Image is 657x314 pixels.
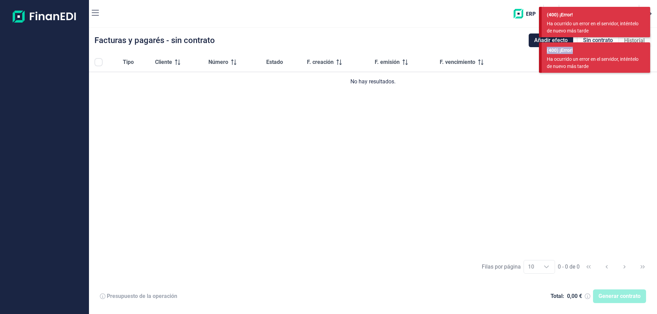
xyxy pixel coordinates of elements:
[538,260,555,273] div: Choose
[94,58,103,66] div: All items unselected
[375,58,400,66] span: F. emisión
[307,58,334,66] span: F. creación
[155,58,172,66] span: Cliente
[547,56,640,70] div: Ha ocurrido un error en el servidor, inténtelo de nuevo más tarde
[598,259,615,275] button: Previous Page
[580,259,597,275] button: First Page
[547,47,645,54] div: (400) ¡Error!
[94,78,652,86] div: No hay resultados.
[558,264,580,270] span: 0 - 0 de 0
[13,5,77,27] img: Logo de aplicación
[616,259,633,275] button: Next Page
[107,293,177,300] div: Presupuesto de la operación
[482,263,521,271] div: Filas por página
[634,259,651,275] button: Last Page
[534,36,568,44] span: Añadir efecto
[551,293,564,300] div: Total:
[123,58,134,66] span: Tipo
[547,11,645,18] div: (400) ¡Error!
[440,58,475,66] span: F. vencimiento
[514,9,541,18] img: erp
[529,33,573,47] button: Añadir efecto
[266,58,283,66] span: Estado
[208,58,228,66] span: Número
[547,20,640,35] div: Ha ocurrido un error en el servidor, inténtelo de nuevo más tarde
[567,293,582,300] div: 0,00 €
[94,36,215,44] div: Facturas y pagarés - sin contrato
